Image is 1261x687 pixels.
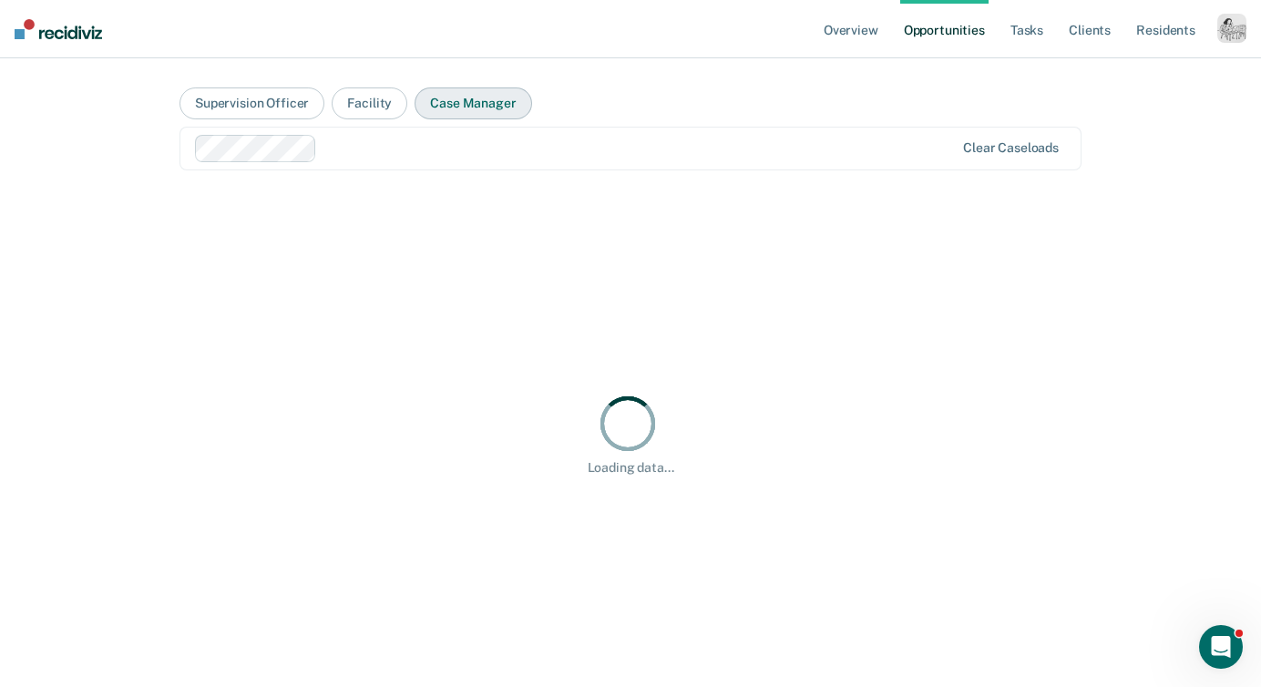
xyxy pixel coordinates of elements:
[1199,625,1243,669] iframe: Intercom live chat
[415,87,531,119] button: Case Manager
[15,19,102,39] img: Recidiviz
[179,87,324,119] button: Supervision Officer
[332,87,407,119] button: Facility
[963,140,1059,156] div: Clear caseloads
[588,460,674,476] div: Loading data...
